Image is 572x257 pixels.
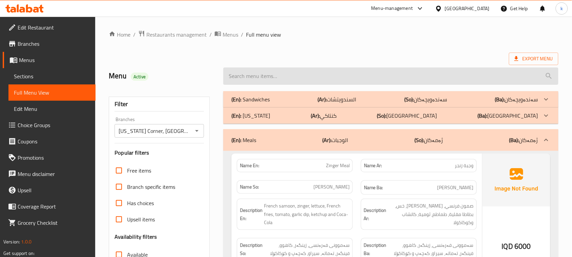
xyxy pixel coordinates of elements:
[404,94,414,104] b: (So):
[483,154,550,206] img: Ae5nvW7+0k+MAAAAAElFTkSuQmCC
[18,121,90,129] span: Choice Groups
[404,95,447,103] p: سەندەویچەکان
[21,237,32,246] span: 1.0.0
[437,183,474,192] span: [PERSON_NAME]
[223,67,558,85] input: search
[3,117,96,133] a: Choice Groups
[127,183,175,191] span: Branch specific items
[223,129,558,151] div: (En): Meals(Ar):الوجبات(So):ژەمەکان(Ba):ژەمەکان
[14,72,90,80] span: Sections
[18,186,90,194] span: Upsell
[3,19,96,36] a: Edit Restaurant
[3,215,96,231] a: Grocery Checklist
[246,31,281,39] span: Full menu view
[231,111,241,121] b: (En):
[231,135,241,145] b: (En):
[19,56,90,64] span: Menus
[3,36,96,52] a: Branches
[109,31,130,39] a: Home
[240,183,259,191] strong: Name So:
[8,84,96,101] a: Full Menu View
[388,202,474,227] span: صمون فرنسي، زنجر، خس، بطاطا مقلية، طماطم، ثومية، كاتشاب وكوكاكولا
[146,31,207,39] span: Restaurants management
[14,88,90,97] span: Full Menu View
[364,162,382,169] strong: Name Ar:
[231,112,270,120] p: [US_STATE]
[131,73,148,81] div: Active
[478,112,538,120] p: [GEOGRAPHIC_DATA]
[495,94,505,104] b: (Ba):
[318,95,356,103] p: السندويتشات
[264,202,350,227] span: French samoon, zinger, lettuce, French fries, tomato, garlic dip, ketchup and Coca-Cola
[311,111,320,121] b: (Ar):
[231,136,256,144] p: Meals
[8,101,96,117] a: Edit Menu
[3,237,20,246] span: Version:
[127,199,154,207] span: Has choices
[18,154,90,162] span: Promotions
[115,149,204,157] h3: Popular filters
[214,30,238,39] a: Menus
[231,95,270,103] p: Sandwiches
[18,170,90,178] span: Menu disclaimer
[495,95,538,103] p: سەندەویچەکان
[313,183,350,191] span: [PERSON_NAME]
[14,105,90,113] span: Edit Menu
[240,206,263,223] strong: Description En:
[364,183,383,192] strong: Name Ba:
[127,166,151,175] span: Free items
[560,5,563,12] span: k
[318,94,327,104] b: (Ar):
[371,4,413,13] div: Menu-management
[323,136,348,144] p: الوجبات
[3,182,96,198] a: Upsell
[223,91,558,107] div: (En): Sandwiches(Ar):السندويتشات(So):سەندەویچەکان(Ba):سەندەویچەکان
[364,206,387,223] strong: Description Ar:
[455,162,474,169] span: وجبة زنجر
[3,133,96,150] a: Coupons
[231,94,241,104] b: (En):
[502,240,513,253] span: IQD
[240,162,259,169] strong: Name En:
[223,31,238,39] span: Menus
[133,31,136,39] li: /
[377,112,437,120] p: [GEOGRAPHIC_DATA]
[8,68,96,84] a: Sections
[509,53,558,65] span: Export Menu
[223,107,558,124] div: (En): [US_STATE](Ar):كنتاكي(So):[GEOGRAPHIC_DATA](Ba):[GEOGRAPHIC_DATA]
[18,202,90,211] span: Coverage Report
[115,233,157,241] h3: Availability filters
[109,30,558,39] nav: breadcrumb
[3,150,96,166] a: Promotions
[3,166,96,182] a: Menu disclaimer
[326,162,350,169] span: Zinger Meal
[414,135,424,145] b: (So):
[445,5,490,12] div: [GEOGRAPHIC_DATA]
[18,40,90,48] span: Branches
[209,31,212,39] li: /
[127,215,155,223] span: Upsell items
[509,136,538,144] p: ژەمەکان
[377,111,387,121] b: (So):
[478,111,488,121] b: (Ba):
[109,71,215,81] h2: Menu
[311,112,336,120] p: كنتاكي
[3,198,96,215] a: Coverage Report
[18,219,90,227] span: Grocery Checklist
[115,97,204,112] div: Filter
[241,31,243,39] li: /
[414,136,443,144] p: ژەمەکان
[18,23,90,32] span: Edit Restaurant
[3,52,96,68] a: Menus
[192,126,202,136] button: Open
[323,135,332,145] b: (Ar):
[18,137,90,145] span: Coupons
[514,240,531,253] span: 6000
[509,135,519,145] b: (Ba):
[138,30,207,39] a: Restaurants management
[131,74,148,80] span: Active
[514,55,553,63] span: Export Menu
